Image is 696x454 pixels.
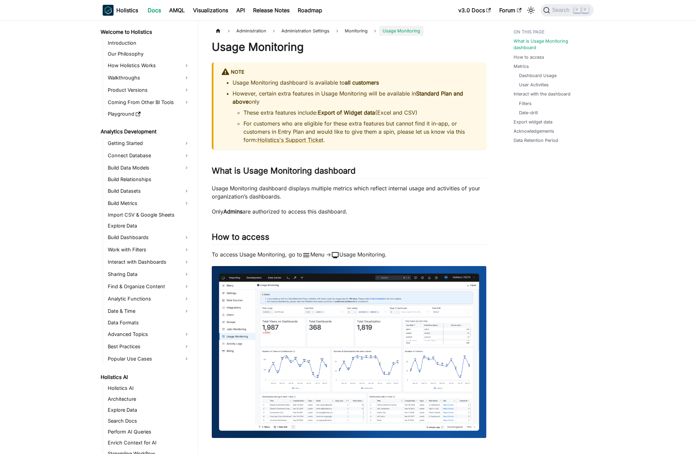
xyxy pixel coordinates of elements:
h2: What is Usage Monitoring dashboard [212,166,486,179]
li: Usage Monitoring dashboard is available to [233,78,478,87]
a: Build Metrics [106,198,192,209]
a: Best Practices [106,341,192,352]
a: Explore Data [106,221,192,231]
a: Docs [144,5,165,16]
a: Our Philosophy [106,49,192,59]
a: Data Formats [106,318,192,327]
a: AMQL [165,5,189,16]
a: HolisticsHolistics [103,5,138,16]
div: Note [222,68,478,77]
nav: Docs sidebar [96,20,198,454]
span: menu [302,251,310,259]
a: Data Retention Period [514,137,558,144]
a: Popular Use Cases [106,353,192,364]
kbd: K [582,7,589,13]
a: Perform AI Queries [106,427,192,437]
a: Import CSV & Google Sheets [106,210,192,220]
p: To access Usage Monitoring, go to Menu -> Usage Monitoring. [212,250,486,259]
a: Acknowledgements [514,128,554,134]
a: What is Usage Monitoring dashboard [514,38,590,51]
button: Switch between dark and light mode (currently light mode) [525,5,536,16]
span: monitor [331,251,339,259]
a: Interact with Dashboards [106,257,192,267]
a: Forum [495,5,525,16]
h1: Usage Monitoring [212,40,486,54]
a: Explore Data [106,405,192,415]
a: Analytic Functions [106,293,192,304]
li: However, certain extra features in Usage Monitoring will be available in only [233,89,478,144]
a: How Holistics Works [106,60,192,71]
span: Monitoring [341,26,371,36]
strong: Admins [223,208,242,215]
a: Interact with the dashboard [514,91,571,97]
b: Holistics [116,6,138,14]
a: Build Dashboards [106,232,192,243]
a: v3.0 Docs [454,5,495,16]
a: Introduction [106,38,192,48]
a: Build Data Models [106,162,192,173]
a: Holistics AI [99,372,192,382]
a: Advanced Topics [106,329,192,340]
a: Date & Time [106,306,192,317]
p: Only are authorized to access this dashboard. [212,207,486,216]
a: Walkthroughs [106,72,192,83]
a: How to access [514,54,544,60]
a: Coming From Other BI Tools [106,97,192,108]
a: Holistics AI [106,383,192,393]
h2: How to access [212,232,486,245]
button: Search (Command+K) [540,4,593,16]
a: Playground [106,109,192,119]
kbd: ⌘ [574,7,580,13]
a: Date-drill [519,109,538,116]
a: Analytics Development [99,127,192,136]
a: Enrich Context for AI [106,438,192,448]
strong: Export of Widget data [318,109,375,116]
a: Visualizations [189,5,232,16]
a: Sharing Data [106,269,192,280]
a: Connect Database [106,150,192,161]
a: Export widget data [514,119,552,125]
span: Administration [233,26,270,36]
a: Holistics's Support Ticket [257,136,323,143]
a: Search Docs [106,416,192,426]
a: Release Notes [249,5,294,16]
li: These extra features include: (Excel and CSV) [243,108,478,117]
strong: Standard Plan and above [233,90,463,105]
a: Architecture [106,394,192,404]
a: User Activities [519,82,549,88]
a: Product Versions [106,85,192,96]
a: Dashboard Usage [519,72,557,79]
strong: all customers [345,79,379,86]
a: Work with Filters [106,244,192,255]
span: Usage Monitoring [379,26,424,36]
li: For customers who are eligible for these extra features but cannot find it in-app, or customers i... [243,119,478,144]
span: Search [550,7,574,13]
a: Roadmap [294,5,326,16]
a: Getting Started [106,138,192,149]
a: API [232,5,249,16]
a: Build Datasets [106,186,192,196]
a: Metrics [514,63,529,70]
span: Administration Settings [278,26,333,36]
p: Usage Monitoring dashboard displays multiple metrics which reflect internal usage and activities ... [212,184,486,201]
a: Build Relationships [106,175,192,184]
a: Welcome to Holistics [99,27,192,37]
a: Filters [519,100,532,107]
a: Find & Organize Content [106,281,192,292]
a: Home page [212,26,225,36]
nav: Breadcrumbs [212,26,486,36]
img: Holistics [103,5,114,16]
